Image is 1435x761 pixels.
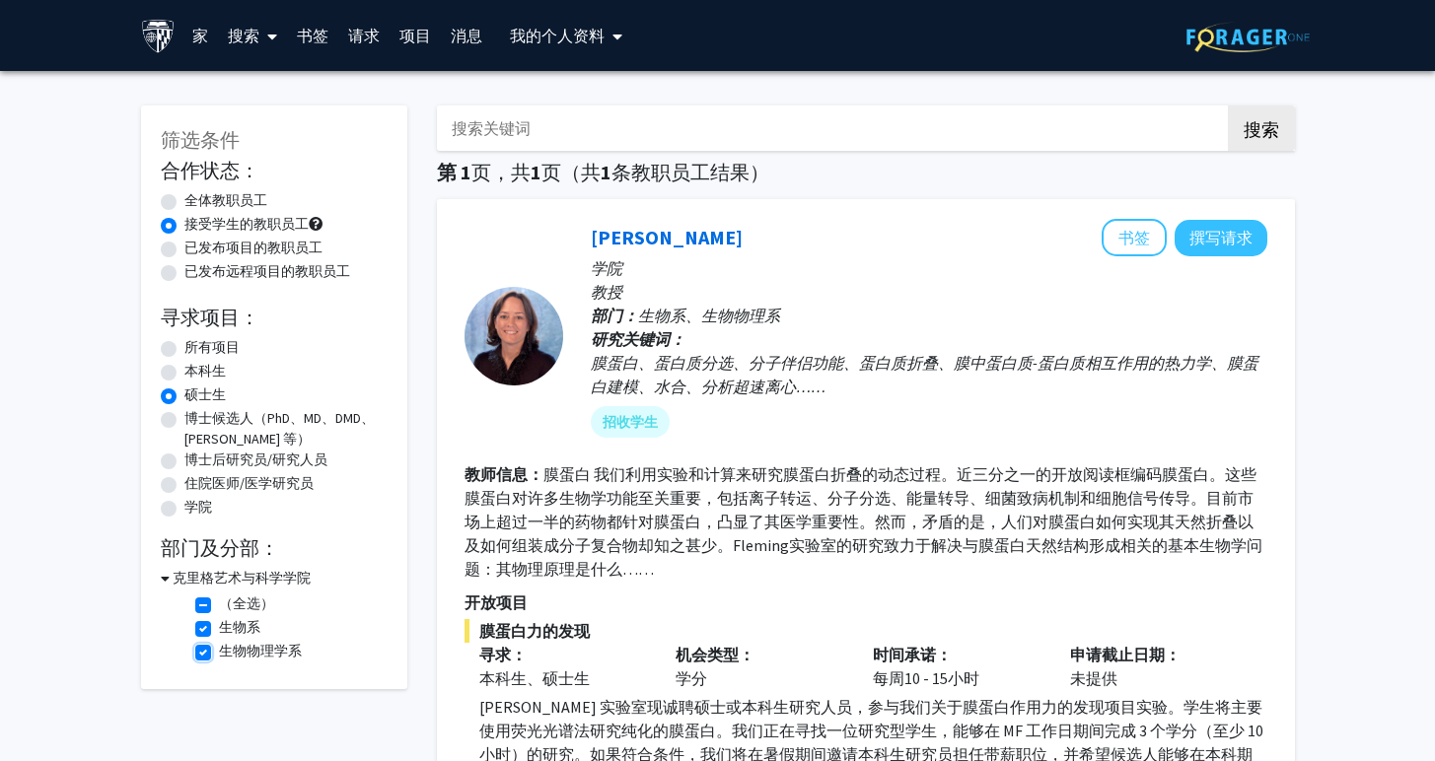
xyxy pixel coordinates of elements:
[611,160,769,184] font: 条教职员工结果）
[297,26,328,45] font: 书签
[603,413,658,431] font: 招收学生
[676,668,707,688] font: 学分
[479,668,590,688] font: 本科生、硕士生
[1228,105,1295,151] button: 搜索
[471,160,511,184] font: 页，
[338,1,390,70] a: 请求
[219,594,274,612] font: （全选）
[479,645,527,664] font: 寻求：
[184,338,240,356] font: 所有项目
[541,160,601,184] font: 页（共
[184,385,226,403] font: 硕士生
[541,26,605,45] font: 个人资料
[161,305,259,329] font: 寻求项目：
[1175,220,1267,256] button: 向 Karen Fleming 撰写请求
[161,158,259,182] font: 合作状态：
[465,464,1262,579] font: 膜蛋白 我们利用实验和计算来研究膜蛋白折叠的动态过程。近三分之一的开放阅读框编码膜蛋白。这些膜蛋白对许多生物学功能至关重要，包括离子转运、分子分选、能量转导、细菌致病机制和细胞信号传导。目前市场...
[1186,22,1310,52] img: ForagerOne 标志
[287,1,338,70] a: 书签
[1189,228,1253,247] font: 撰写请求
[219,618,260,636] font: 生物系
[591,353,1258,396] font: 膜蛋白、蛋白质分选、分子伴侣功能、蛋白质折叠、膜中蛋白质-蛋白质相互作用的热力学、膜蛋白建模、水合、分析超速离心……
[182,1,218,70] a: 家
[173,569,311,587] font: 克里格艺术与科学学院
[1118,228,1150,247] font: 书签
[399,26,431,45] font: 项目
[601,160,611,184] font: 1
[591,282,622,302] font: 教授
[591,306,638,325] font: 部门：
[591,329,685,349] font: 研究关键词：
[591,258,622,278] font: 学院
[184,362,226,380] font: 本科生
[437,105,1211,151] input: 搜索关键词
[184,262,350,280] font: 已发布远程项目的教职员工
[873,645,952,664] font: 时间承诺：
[465,592,528,612] font: 开放项目
[192,26,208,45] font: 家
[638,306,780,325] font: 生物系、生物物理系
[531,160,541,184] font: 1
[1070,645,1181,664] font: 申请截止日期：
[390,1,441,70] a: 项目
[1102,219,1167,256] button: 将 Karen Fleming 添加到书签
[161,535,279,560] font: 部门及分部：
[184,474,314,492] font: 住院医师/医学研究员
[161,127,240,152] font: 筛选条件
[591,225,743,249] a: [PERSON_NAME]
[451,26,482,45] font: 消息
[184,215,309,233] font: 接受学生的教职员工
[184,409,375,448] font: 博士候选人（PhD、MD、DMD、[PERSON_NAME] 等）
[184,239,323,256] font: 已发布项目的教职员工
[184,450,327,468] font: 博士后研究员/研究人员
[676,645,754,664] font: 机会类型：
[348,26,380,45] font: 请求
[873,668,979,688] font: 每周10 - 15小时
[184,191,267,209] font: 全体教职员工
[465,464,543,484] font: 教师信息：
[141,19,176,53] img: 约翰霍普金斯大学标志
[15,672,84,746] iframe: 聊天
[479,621,590,641] font: 膜蛋白力的发现
[510,26,541,45] font: 我的
[228,26,259,45] font: 搜索
[184,498,212,516] font: 学院
[511,160,531,184] font: 共
[219,642,302,659] font: 生物物理学系
[1070,668,1117,688] font: 未提供
[437,160,471,184] font: 第 1
[1244,117,1279,140] font: 搜索
[441,1,492,70] a: 消息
